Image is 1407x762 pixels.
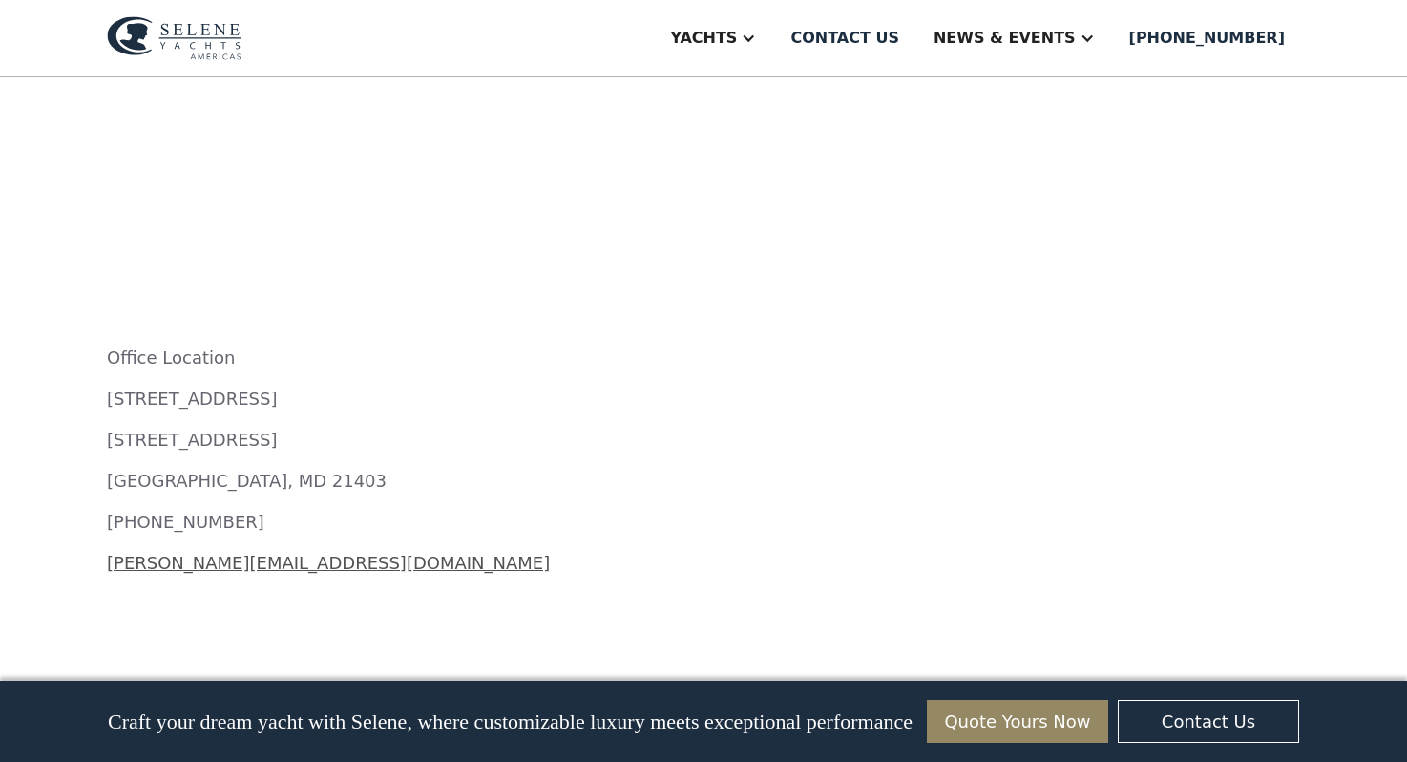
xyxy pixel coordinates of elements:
a: Contact Us [1118,700,1299,743]
div: News & EVENTS [934,27,1076,50]
p: ‍ [107,304,1300,329]
p: [GEOGRAPHIC_DATA], MD 21403 [107,468,1300,494]
div: [PHONE_NUMBER] [1129,27,1285,50]
p: Craft your dream yacht with Selene, where customizable luxury meets exceptional performance [108,709,913,734]
p: [STREET_ADDRESS] [107,386,1300,412]
a: [PERSON_NAME][EMAIL_ADDRESS][DOMAIN_NAME] [107,553,550,573]
img: logo [107,16,241,60]
a: Quote Yours Now [927,700,1108,743]
p: [STREET_ADDRESS] [107,427,1300,453]
div: Contact us [790,27,899,50]
p: ‍ [107,591,1300,617]
p: Office Location [107,345,1300,370]
div: Yachts [670,27,737,50]
p: [PHONE_NUMBER] [107,509,1300,535]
